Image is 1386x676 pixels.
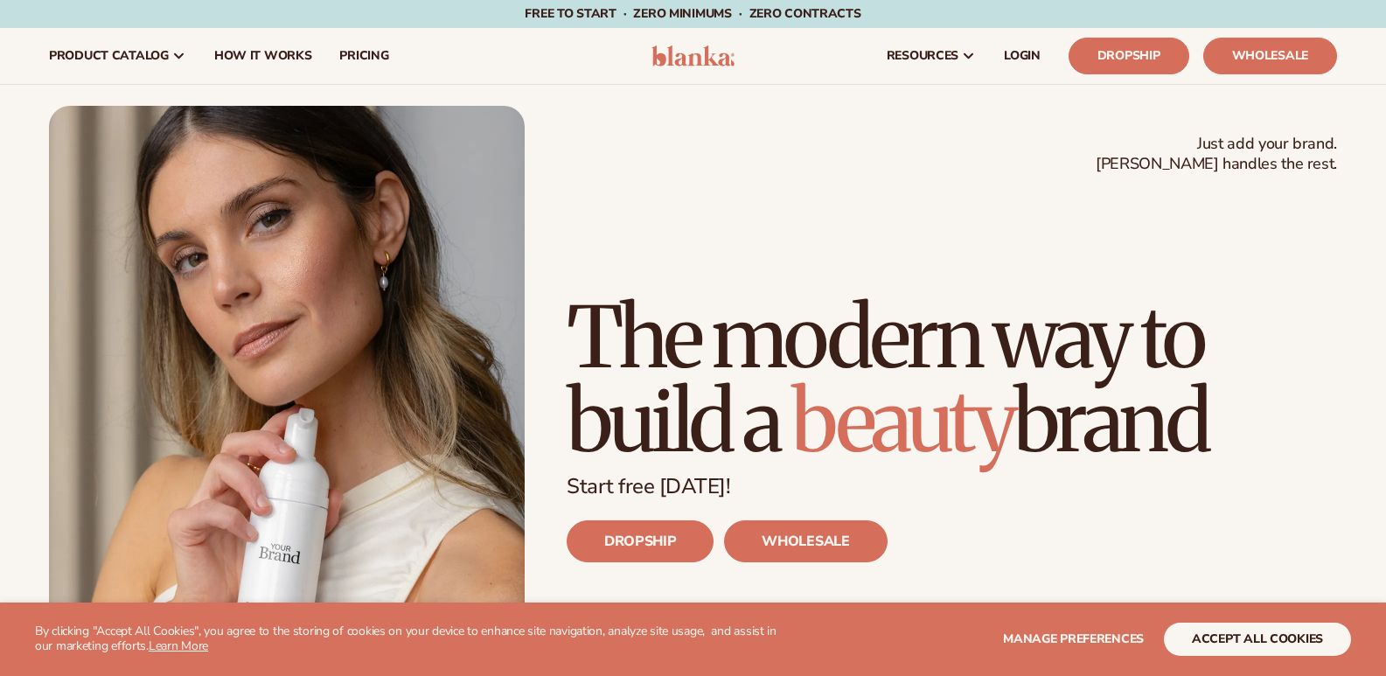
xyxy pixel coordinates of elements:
[724,520,887,562] a: WHOLESALE
[325,28,402,84] a: pricing
[567,296,1337,463] h1: The modern way to build a brand
[791,369,1013,474] span: beauty
[567,597,657,636] p: 100K+
[887,49,958,63] span: resources
[339,49,388,63] span: pricing
[1164,623,1351,656] button: accept all cookies
[1003,623,1144,656] button: Manage preferences
[990,28,1055,84] a: LOGIN
[214,49,312,63] span: How It Works
[1003,631,1144,647] span: Manage preferences
[692,597,802,636] p: 4.9
[49,49,169,63] span: product catalog
[567,520,714,562] a: DROPSHIP
[873,28,990,84] a: resources
[1096,134,1337,175] span: Just add your brand. [PERSON_NAME] handles the rest.
[651,45,735,66] img: logo
[149,638,208,654] a: Learn More
[1069,38,1189,74] a: Dropship
[200,28,326,84] a: How It Works
[567,474,1337,499] p: Start free [DATE]!
[525,5,860,22] span: Free to start · ZERO minimums · ZERO contracts
[35,624,778,654] p: By clicking "Accept All Cookies", you agree to the storing of cookies on your device to enhance s...
[837,597,969,636] p: 450+
[1203,38,1337,74] a: Wholesale
[35,28,200,84] a: product catalog
[1004,49,1041,63] span: LOGIN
